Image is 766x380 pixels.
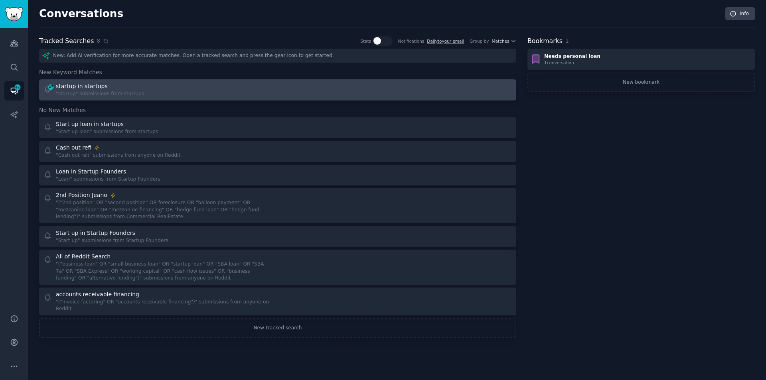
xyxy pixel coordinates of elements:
[39,287,516,315] a: accounts receivable financing"("invoice factoring" OR "accounts receivable financing")" submissio...
[39,79,516,100] a: 47startup in startups"startup" submissions from startups
[97,37,100,45] span: 8
[544,60,600,65] div: 1 conversation
[39,318,516,338] a: New tracked search
[56,144,91,152] div: Cash out refi
[56,167,126,176] div: Loan in Startup Founders
[56,199,272,221] div: "("2nd position" OR "second position" OR foreclosure OR "balloon payment" OR "mezzanine loan" OR ...
[544,53,600,60] div: Needs personal loan
[39,49,516,63] div: New: Add AI verification for more accurate matches. Open a tracked search and press the gear icon...
[360,38,371,44] div: Stats
[39,36,94,46] h2: Tracked Searches
[56,176,160,183] div: "Loan" submissions from Startup Founders
[39,8,123,20] h2: Conversations
[56,91,144,98] div: "startup" submissions from startups
[56,120,124,128] div: Start up loan in startups
[427,39,464,43] a: Dailytoyour email
[47,84,55,90] span: 47
[56,82,108,91] div: startup in startups
[39,106,86,114] span: No New Matches
[39,165,516,186] a: Loan in Startup Founders"Loan" submissions from Startup Founders
[5,7,23,21] img: GummySearch logo
[14,85,21,90] span: 47
[470,38,489,44] div: Group by
[56,237,168,244] div: "Start up" submissions from Startup Founders
[56,128,158,136] div: "Start up loan" submissions from startups
[39,141,516,162] a: Cash out refi"Cash out refi" submissions from anyone on Reddit
[527,36,563,46] h2: Bookmarks
[56,290,139,299] div: accounts receivable financing
[39,188,516,223] a: 2nd Position Jeano"("2nd position" OR "second position" OR foreclosure OR "balloon payment" OR "m...
[492,38,509,44] span: Matches
[39,250,516,285] a: All of Reddit Search"("business loan" OR "small business loan" OR "startup loan" OR "SBA loan" OR...
[39,226,516,247] a: Start up in Startup Founders"Start up" submissions from Startup Founders
[39,68,102,77] span: New Keyword Matches
[527,73,755,93] a: New bookmark
[565,37,569,44] span: 1
[56,252,111,261] div: All of Reddit Search
[56,229,135,237] div: Start up in Startup Founders
[39,117,516,138] a: Start up loan in startups"Start up loan" submissions from startups
[4,81,24,100] a: 47
[56,261,272,282] div: "("business loan" OR "small business loan" OR "startup loan" OR "SBA loan" OR "SBA 7a" OR "SBA Ex...
[398,38,424,44] div: Notifications
[56,299,272,313] div: "("invoice factoring" OR "accounts receivable financing")" submissions from anyone on Reddit
[725,7,755,21] a: Info
[527,49,755,70] a: Needs personal loan1conversation
[56,191,107,199] div: 2nd Position Jeano
[56,152,180,159] div: "Cash out refi" submissions from anyone on Reddit
[492,38,516,44] button: Matches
